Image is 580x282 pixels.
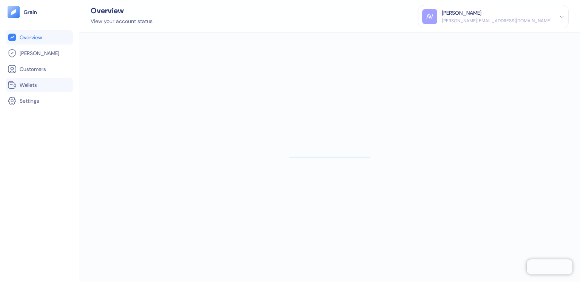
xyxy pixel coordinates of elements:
[20,97,39,105] span: Settings
[23,9,37,15] img: logo
[8,96,71,105] a: Settings
[8,33,71,42] a: Overview
[442,9,481,17] div: [PERSON_NAME]
[20,65,46,73] span: Customers
[527,259,572,274] iframe: Chatra live chat
[8,65,71,74] a: Customers
[91,17,153,25] div: View your account status
[8,49,71,58] a: [PERSON_NAME]
[8,6,20,18] img: logo-tablet-V2.svg
[20,34,42,41] span: Overview
[8,80,71,89] a: Wallets
[442,17,552,24] div: [PERSON_NAME][EMAIL_ADDRESS][DOMAIN_NAME]
[20,49,59,57] span: [PERSON_NAME]
[422,9,437,24] div: AV
[20,81,37,89] span: Wallets
[91,7,153,14] div: Overview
